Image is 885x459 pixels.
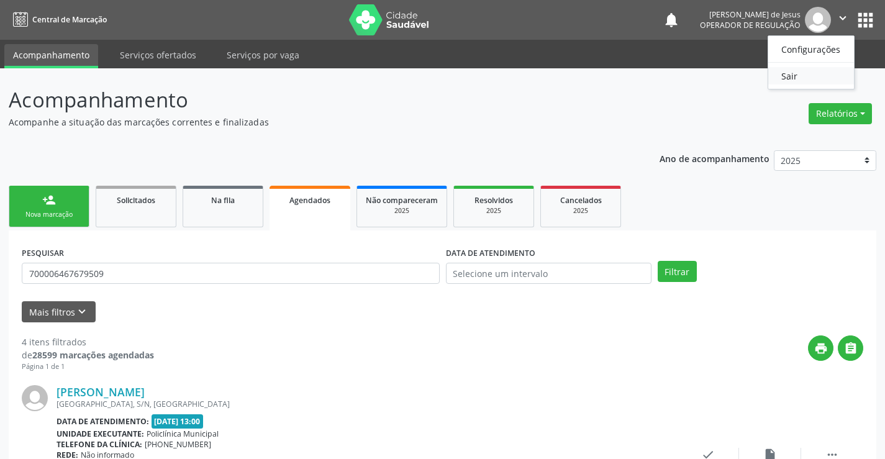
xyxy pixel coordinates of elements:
[289,195,330,206] span: Agendados
[700,20,801,30] span: Operador de regulação
[463,206,525,216] div: 2025
[57,429,144,439] b: Unidade executante:
[145,439,211,450] span: [PHONE_NUMBER]
[117,195,155,206] span: Solicitados
[4,44,98,68] a: Acompanhamento
[768,40,854,58] a: Configurações
[57,399,677,409] div: [GEOGRAPHIC_DATA], S/N, [GEOGRAPHIC_DATA]
[147,429,219,439] span: Policlínica Municipal
[75,305,89,319] i: keyboard_arrow_down
[22,243,64,263] label: PESQUISAR
[660,150,769,166] p: Ano de acompanhamento
[446,263,651,284] input: Selecione um intervalo
[663,11,680,29] button: notifications
[768,67,854,84] a: Sair
[57,385,145,399] a: [PERSON_NAME]
[700,9,801,20] div: [PERSON_NAME] de Jesus
[366,195,438,206] span: Não compareceram
[446,243,535,263] label: DATA DE ATENDIMENTO
[32,14,107,25] span: Central de Marcação
[805,7,831,33] img: img
[831,7,855,33] button: 
[768,35,855,89] ul: 
[9,116,616,129] p: Acompanhe a situação das marcações correntes e finalizadas
[658,261,697,282] button: Filtrar
[22,361,154,372] div: Página 1 de 1
[22,335,154,348] div: 4 itens filtrados
[366,206,438,216] div: 2025
[152,414,204,429] span: [DATE] 13:00
[18,210,80,219] div: Nova marcação
[57,416,149,427] b: Data de atendimento:
[218,44,308,66] a: Serviços por vaga
[855,9,876,31] button: apps
[42,193,56,207] div: person_add
[22,301,96,323] button: Mais filtroskeyboard_arrow_down
[111,44,205,66] a: Serviços ofertados
[32,349,154,361] strong: 28599 marcações agendadas
[9,9,107,30] a: Central de Marcação
[9,84,616,116] p: Acompanhamento
[22,385,48,411] img: img
[22,263,440,284] input: Nome, CNS
[844,342,858,355] i: 
[836,11,850,25] i: 
[550,206,612,216] div: 2025
[474,195,513,206] span: Resolvidos
[560,195,602,206] span: Cancelados
[22,348,154,361] div: de
[211,195,235,206] span: Na fila
[808,335,833,361] button: print
[838,335,863,361] button: 
[809,103,872,124] button: Relatórios
[814,342,828,355] i: print
[57,439,142,450] b: Telefone da clínica:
